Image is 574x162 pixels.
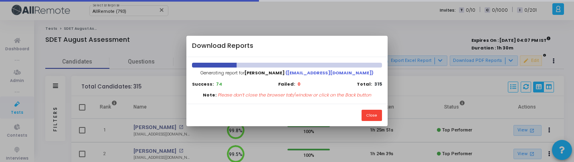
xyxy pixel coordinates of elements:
p: Please don’t close the browser tab/window or click on the Back button [218,92,371,98]
b: 74 [216,81,222,87]
h4: Download Reports [192,41,253,51]
span: [PERSON_NAME] [245,70,285,76]
b: 0 [297,81,301,88]
span: Generating report for [200,70,374,76]
button: Close [362,110,382,121]
b: Failed: [278,81,295,88]
b: Note: [203,92,216,98]
b: 315 [374,81,382,87]
b: Total: [357,81,372,87]
b: Success: [192,81,214,87]
span: ([EMAIL_ADDRESS][DOMAIN_NAME]) [285,70,374,76]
